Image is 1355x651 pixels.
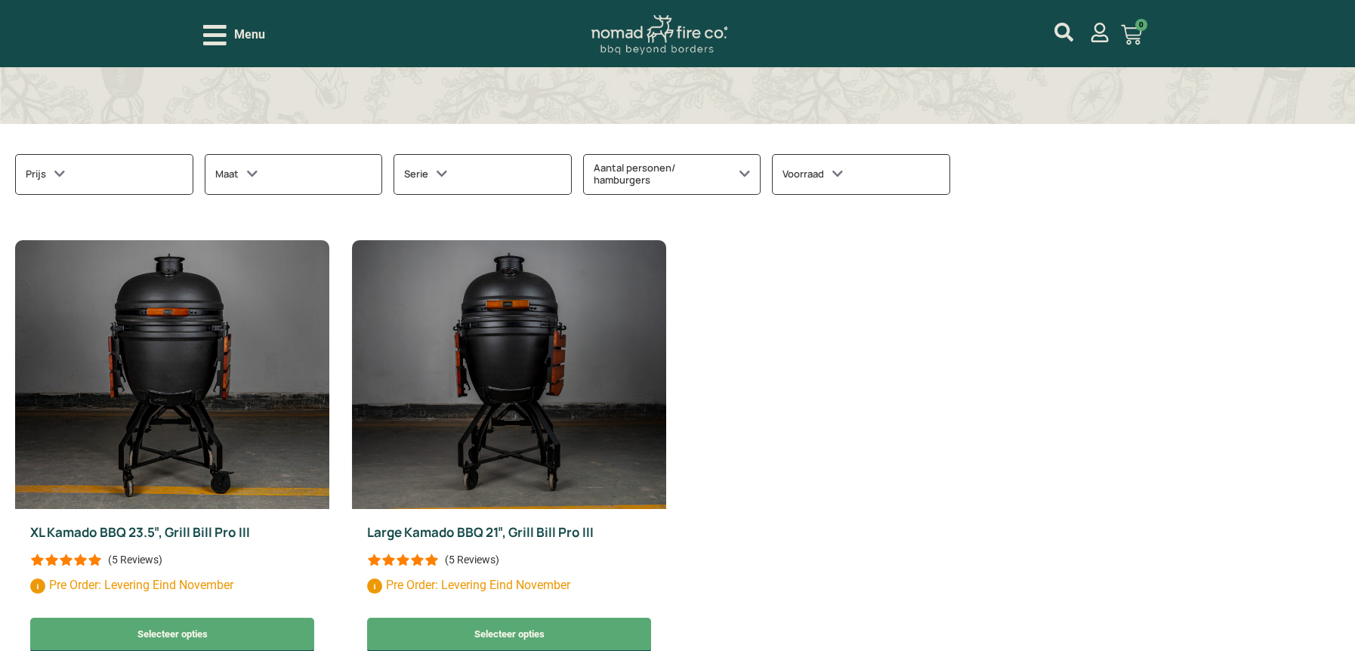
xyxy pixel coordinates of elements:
[367,523,594,541] a: Large Kamado BBQ 21″, Grill Bill Pro III
[1054,23,1073,42] a: mijn account
[30,576,314,594] p: Pre Order: Levering Eind November
[594,165,751,184] h3: Aantal personen/ hamburgers
[352,240,666,509] img: large kamado pro III grill bill
[1090,23,1110,42] a: mijn account
[782,165,843,184] h3: Voorraad
[234,26,265,44] span: Menu
[591,15,727,55] img: Nomad Logo
[445,554,499,566] p: (5 Reviews)
[1103,15,1160,54] a: 0
[26,165,65,184] h3: Prijs
[367,576,651,594] p: Pre Order: Levering Eind November
[1135,19,1147,31] span: 0
[15,240,329,509] img: Kamado BBQ Grill Bill Pro III Extra Large front
[404,165,447,184] h3: Serie
[203,22,265,48] div: Open/Close Menu
[108,554,162,566] p: (5 Reviews)
[215,165,258,184] h3: Maat
[30,523,250,541] a: XL Kamado BBQ 23.5″, Grill Bill Pro III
